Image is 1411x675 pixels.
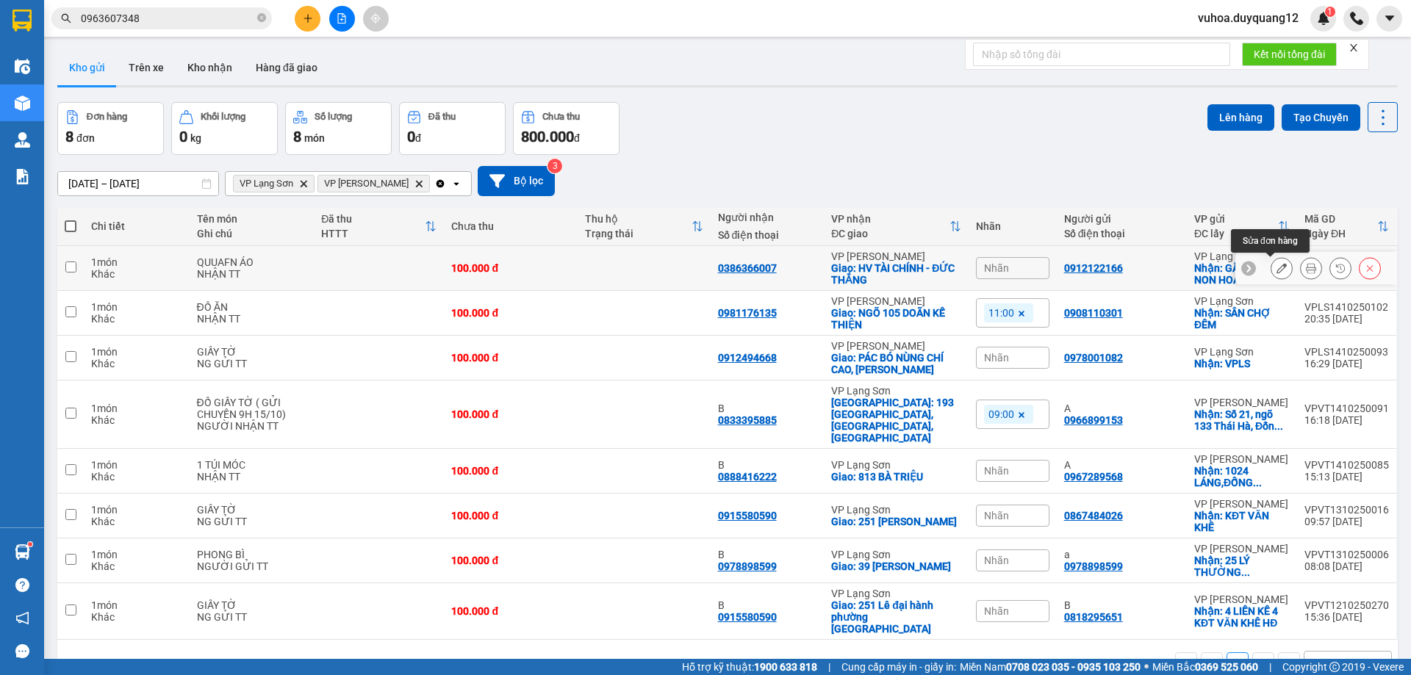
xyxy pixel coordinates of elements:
div: VPLS1410250102 [1304,301,1389,313]
div: Giao: 251 Lê đại hành phường đông kinh [831,599,961,635]
div: VP Lạng Sơn [1194,295,1290,307]
div: Nhãn [976,220,1049,232]
strong: 0369 525 060 [1195,661,1258,673]
button: caret-down [1376,6,1402,32]
svg: Clear all [434,178,446,189]
span: VP Minh Khai [324,178,409,189]
div: 1 món [91,346,182,358]
div: VP [PERSON_NAME] [1194,397,1290,408]
img: warehouse-icon [15,95,30,111]
div: 0867484026 [1064,510,1123,521]
span: question-circle [15,578,29,592]
img: warehouse-icon [15,132,30,148]
button: Đã thu0đ [399,102,506,155]
div: NHẬN TT [197,313,307,325]
div: Sửa đơn hàng [1231,229,1310,253]
div: Ghi chú [197,228,307,239]
div: VP [PERSON_NAME] [831,295,961,307]
svg: Delete [299,179,308,188]
div: Số điện thoại [1064,228,1180,239]
span: search [61,13,71,24]
svg: open [1371,657,1382,669]
div: HTTT [321,228,425,239]
div: NG GỬI TT [197,611,307,623]
div: Tên món [197,213,307,225]
span: close-circle [257,13,266,22]
div: 0967289568 [1064,471,1123,483]
div: VP [PERSON_NAME] [1194,543,1290,555]
span: Miền Nam [960,659,1141,675]
div: 0915580590 [718,611,777,623]
span: ... [1274,420,1283,432]
div: 0981176135 [718,307,777,319]
div: PHONG BÌ [197,549,307,560]
span: notification [15,611,29,625]
div: 1 món [91,301,182,313]
div: Khác [91,516,182,527]
div: Người gửi [1064,213,1180,225]
div: 0818295651 [1064,611,1123,623]
input: Select a date range. [58,172,218,195]
div: Đã thu [321,213,425,225]
div: VPVT1410250085 [1304,459,1389,471]
div: Khác [91,313,182,325]
div: Giao: 193 đường bắc sơn,kỳ lừa, lạng sơn [831,397,961,444]
span: Hỗ trợ kỹ thuật: [682,659,817,675]
div: NG GỬI TT [197,516,307,527]
div: Số điện thoại [718,229,817,241]
span: Nhãn [984,605,1009,617]
div: VP Lạng Sơn [831,385,961,397]
div: Khác [91,611,182,623]
button: file-add [329,6,355,32]
div: Trạng thái [585,228,692,239]
div: 0386366007 [718,262,777,274]
div: 09:57 [DATE] [1304,516,1389,527]
div: 16:29 [DATE] [1304,358,1389,369]
img: logo-vxr [12,10,32,32]
div: 1 món [91,256,182,268]
div: VP Lạng Sơn [1194,346,1290,358]
div: 15:36 [DATE] [1304,611,1389,623]
input: Nhập số tổng đài [973,43,1230,66]
div: Số lượng [315,112,352,122]
div: Sửa đơn hàng [1271,257,1293,279]
span: ... [1253,477,1262,488]
span: VP Lạng Sơn, close by backspace [233,175,315,192]
div: VP Lạng Sơn [831,588,961,599]
div: QUUAFN ÁO [197,256,307,268]
div: Nhận: 1024 LÁNG,ĐỐNG ĐA,HÀ NỘI [1194,465,1290,488]
div: Khác [91,471,182,483]
div: 100.000 đ [451,262,570,274]
div: Nhận: GẦN TR MẦM NON HOA ĐÀO - CAO LỘC [1194,262,1290,286]
button: Số lượng8món [285,102,392,155]
span: aim [370,13,381,24]
div: Giao: PÁC BÓ NÙNG CHÍ CAO, CAO BẰNG [831,352,961,375]
div: 0912494668 [718,352,777,364]
div: GIẤY TỜ [197,346,307,358]
span: đ [415,132,421,144]
div: 0978001082 [1064,352,1123,364]
div: 1 món [91,599,182,611]
span: ... [1241,566,1250,578]
div: Giao: HV TÀI CHÍNH - ĐỨC THẮNG [831,262,961,286]
div: 0833395885 [718,414,777,426]
div: 100.000 đ [451,352,570,364]
th: Toggle SortBy [1297,207,1396,246]
div: Giao: NGÕ 105 DOÃN KẾ THIỆN [831,307,961,331]
span: vuhoa.duyquang12 [1186,9,1310,27]
div: Nhận: SÂN CHỢ ĐÊM [1194,307,1290,331]
span: món [304,132,325,144]
div: Người nhận [718,212,817,223]
svg: Delete [414,179,423,188]
div: A [1064,403,1180,414]
span: close [1349,43,1359,53]
div: Thu hộ [585,213,692,225]
div: VPLS1410250093 [1304,346,1389,358]
div: VP Lạng Sơn [831,549,961,560]
button: Đơn hàng8đơn [57,102,164,155]
span: 8 [293,128,301,145]
span: 800.000 [521,128,574,145]
div: a [1064,549,1180,560]
th: Toggle SortBy [1187,207,1297,246]
div: B [718,549,817,560]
